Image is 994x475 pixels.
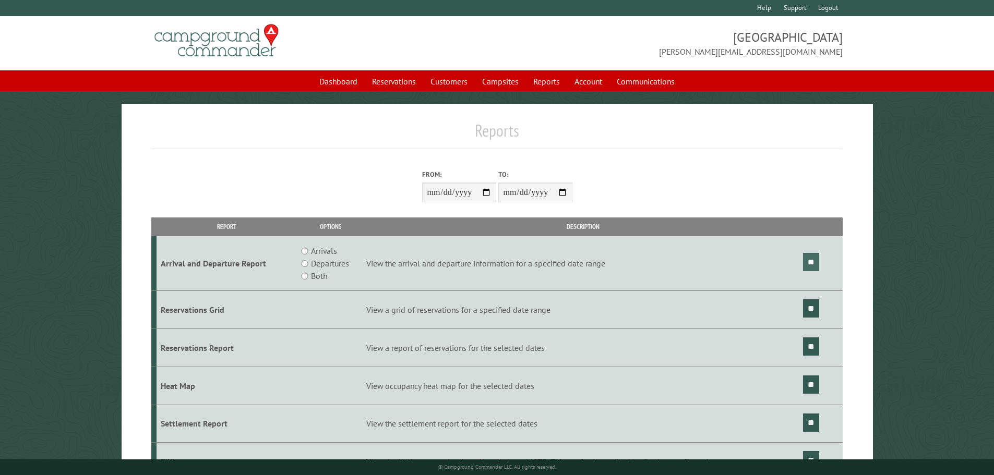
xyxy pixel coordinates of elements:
a: Reports [527,71,566,91]
th: Report [157,217,297,236]
th: Description [365,217,801,236]
label: Both [311,270,327,282]
a: Account [568,71,608,91]
td: Reservations Grid [157,291,297,329]
img: Campground Commander [151,20,282,61]
a: Reservations [366,71,422,91]
a: Dashboard [313,71,364,91]
td: View a report of reservations for the selected dates [365,328,801,367]
td: View a grid of reservations for a specified date range [365,291,801,329]
label: Departures [311,257,349,270]
th: Options [296,217,364,236]
td: Reservations Report [157,328,297,367]
td: View occupancy heat map for the selected dates [365,367,801,405]
label: Arrivals [311,245,337,257]
a: Campsites [476,71,525,91]
td: View the arrival and departure information for a specified date range [365,236,801,291]
td: Settlement Report [157,405,297,443]
a: Communications [610,71,681,91]
td: Heat Map [157,367,297,405]
span: [GEOGRAPHIC_DATA] [PERSON_NAME][EMAIL_ADDRESS][DOMAIN_NAME] [497,29,843,58]
td: Arrival and Departure Report [157,236,297,291]
label: From: [422,169,496,179]
small: © Campground Commander LLC. All rights reserved. [438,464,556,470]
h1: Reports [151,120,843,149]
a: Customers [424,71,474,91]
td: View the settlement report for the selected dates [365,405,801,443]
label: To: [498,169,572,179]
